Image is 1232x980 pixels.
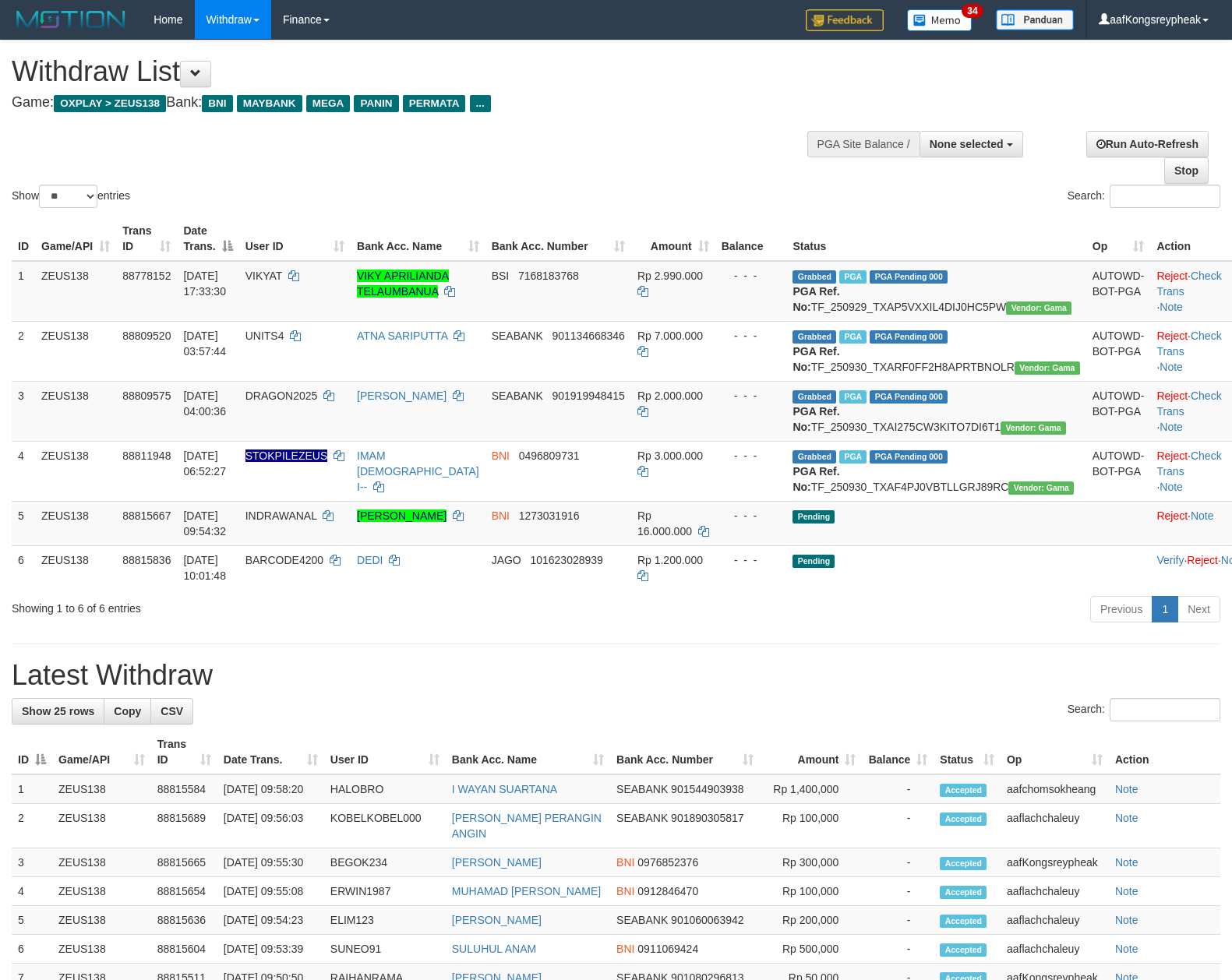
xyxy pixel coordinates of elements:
[183,270,226,298] span: [DATE] 17:33:30
[306,95,351,112] span: MEGA
[637,554,703,566] span: Rp 1.200.000
[12,95,806,111] h4: Game: Bank:
[637,330,703,342] span: Rp 7.000.000
[839,390,867,404] span: Marked by aafkaynarin
[1115,943,1138,955] a: Note
[786,441,1086,501] td: TF_250930_TXAF4PJ0VBTLLGRJ89RC
[492,330,543,342] span: SEABANK
[12,594,502,616] div: Showing 1 to 6 of 6 entries
[1177,596,1220,622] a: Next
[616,885,634,897] span: BNI
[452,783,557,795] a: I WAYAN SUARTANA
[122,449,171,462] span: 88811948
[760,935,863,964] td: Rp 500,000
[104,698,151,724] a: Copy
[217,774,324,804] td: [DATE] 09:58:20
[1115,856,1138,869] a: Note
[452,914,542,926] a: [PERSON_NAME]
[1001,730,1109,774] th: Op: activate to sort column ascending
[354,95,398,112] span: PANIN
[12,8,130,31] img: MOTION_logo.png
[357,270,449,298] a: VIKY APRILIANDA TELAUMBANUA
[1086,261,1151,322] td: AUTOWD-BOT-PGA
[552,330,624,342] span: Copy 901134668346 to clipboard
[39,185,97,208] select: Showentries
[722,388,781,404] div: - - -
[202,95,232,112] span: BNI
[637,449,703,462] span: Rp 3.000.000
[940,915,987,928] span: Accepted
[245,390,318,402] span: DRAGON2025
[637,856,698,869] span: Copy 0976852376 to clipboard
[793,390,836,404] span: Grabbed
[237,95,302,112] span: MAYBANK
[1156,270,1188,282] a: Reject
[940,943,987,957] span: Accepted
[35,501,116,545] td: ZEUS138
[760,730,863,774] th: Amount: activate to sort column ascending
[1160,301,1183,313] a: Note
[1156,449,1188,462] a: Reject
[151,848,217,877] td: 88815665
[357,330,447,342] a: ATNA SARIPUTTA
[722,448,781,464] div: - - -
[793,285,839,313] b: PGA Ref. No:
[1068,698,1220,721] label: Search:
[217,730,324,774] th: Date Trans.: activate to sort column ascending
[1164,157,1209,184] a: Stop
[245,509,317,522] span: INDRAWANAL
[151,935,217,964] td: 88815604
[870,330,948,344] span: PGA Pending
[760,906,863,935] td: Rp 200,000
[1001,877,1109,906] td: aaflachchaleuy
[907,9,973,31] img: Button%20Memo.svg
[35,441,116,501] td: ZEUS138
[122,554,171,566] span: 88815836
[839,270,867,284] span: Marked by aafchomsokheang
[839,330,867,344] span: Marked by aafkaynarin
[930,138,1004,150] span: None selected
[12,730,52,774] th: ID: activate to sort column descending
[492,554,521,566] span: JAGO
[1015,361,1080,375] span: Vendor URL: https://trx31.1velocity.biz
[324,730,446,774] th: User ID: activate to sort column ascending
[793,555,835,568] span: Pending
[807,131,920,157] div: PGA Site Balance /
[217,804,324,848] td: [DATE] 09:56:03
[122,270,171,282] span: 88778152
[1156,509,1188,522] a: Reject
[760,848,863,877] td: Rp 300,000
[52,877,151,906] td: ZEUS138
[616,783,668,795] span: SEABANK
[862,906,934,935] td: -
[610,730,760,774] th: Bank Acc. Number: activate to sort column ascending
[35,321,116,381] td: ZEUS138
[1115,914,1138,926] a: Note
[1156,554,1184,566] a: Verify
[357,390,447,402] a: [PERSON_NAME]
[1086,381,1151,441] td: AUTOWD-BOT-PGA
[1001,848,1109,877] td: aafKongsreypheak
[183,449,226,478] span: [DATE] 06:52:27
[519,449,580,462] span: Copy 0496809731 to clipboard
[245,270,282,282] span: VIKYAT
[934,730,1001,774] th: Status: activate to sort column ascending
[403,95,466,112] span: PERMATA
[151,730,217,774] th: Trans ID: activate to sort column ascending
[161,705,183,717] span: CSV
[1008,481,1074,495] span: Vendor URL: https://trx31.1velocity.biz
[324,935,446,964] td: SUNEO91
[35,545,116,590] td: ZEUS138
[12,381,35,441] td: 3
[793,270,836,284] span: Grabbed
[1109,730,1220,774] th: Action
[324,848,446,877] td: BEGOK234
[996,9,1074,30] img: panduan.png
[1001,906,1109,935] td: aaflachchaleuy
[52,804,151,848] td: ZEUS138
[1156,390,1188,402] a: Reject
[530,554,602,566] span: Copy 101623028939 to clipboard
[1160,421,1183,433] a: Note
[793,345,839,373] b: PGA Ref. No:
[351,217,485,261] th: Bank Acc. Name: activate to sort column ascending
